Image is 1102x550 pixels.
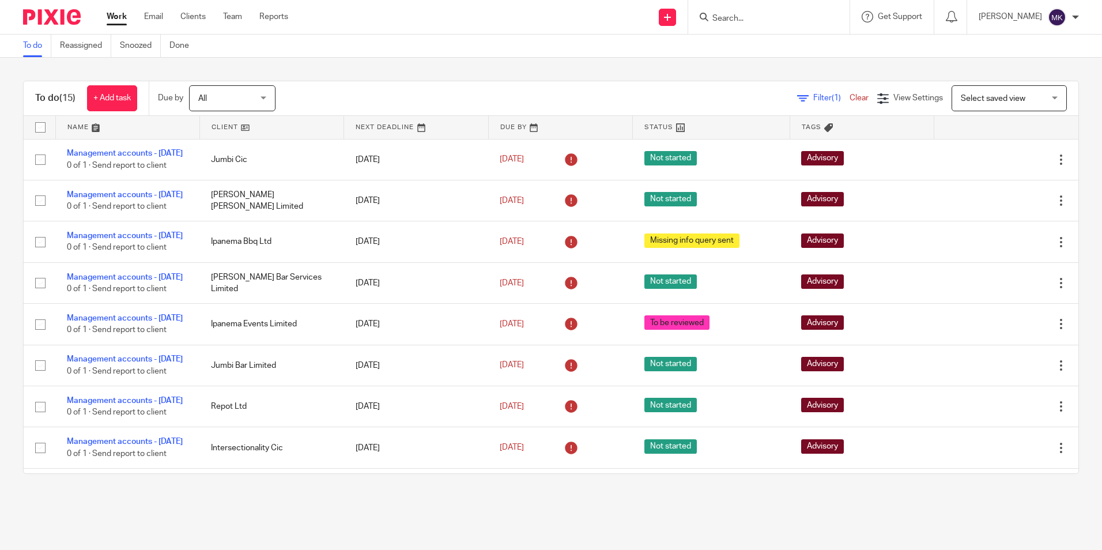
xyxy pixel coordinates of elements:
td: Jumbi Cic [199,139,344,180]
span: Advisory [801,398,844,412]
span: Tags [802,124,821,130]
td: [DATE] [344,345,488,386]
span: (1) [832,94,841,102]
span: Advisory [801,151,844,165]
a: Reassigned [60,35,111,57]
p: Due by [158,92,183,104]
span: [DATE] [500,197,524,205]
a: Team [223,11,242,22]
span: [DATE] [500,238,524,246]
span: [DATE] [500,361,524,370]
span: 0 of 1 · Send report to client [67,161,167,169]
a: Management accounts - [DATE] [67,438,183,446]
a: Management accounts - [DATE] [67,232,183,240]
td: Ipanema Bbq Ltd [199,221,344,262]
span: Not started [644,274,697,289]
a: + Add task [87,85,137,111]
span: Advisory [801,315,844,330]
span: Advisory [801,357,844,371]
span: Advisory [801,439,844,454]
span: All [198,95,207,103]
span: 0 of 1 · Send report to client [67,326,167,334]
td: Going Green Assist Limited [199,468,344,509]
span: Get Support [878,13,922,21]
p: [PERSON_NAME] [979,11,1042,22]
td: [DATE] [344,386,488,427]
a: To do [23,35,51,57]
span: Missing info query sent [644,233,739,248]
span: [DATE] [500,279,524,287]
td: Intersectionality Cic [199,427,344,468]
td: [PERSON_NAME] Bar Services Limited [199,262,344,303]
span: (15) [59,93,76,103]
span: To be reviewed [644,315,709,330]
span: View Settings [893,94,943,102]
img: Pixie [23,9,81,25]
span: 0 of 1 · Send report to client [67,367,167,375]
span: Not started [644,192,697,206]
input: Search [711,14,815,24]
span: Advisory [801,192,844,206]
td: [DATE] [344,468,488,509]
span: Advisory [801,233,844,248]
a: Done [169,35,198,57]
td: [DATE] [344,139,488,180]
a: Clients [180,11,206,22]
span: [DATE] [500,320,524,328]
span: Not started [644,151,697,165]
span: 0 of 1 · Send report to client [67,285,167,293]
a: Management accounts - [DATE] [67,149,183,157]
td: [DATE] [344,427,488,468]
span: Select saved view [961,95,1025,103]
span: 0 of 1 · Send report to client [67,450,167,458]
td: [PERSON_NAME] [PERSON_NAME] Limited [199,180,344,221]
img: svg%3E [1048,8,1066,27]
a: Management accounts - [DATE] [67,355,183,363]
td: [DATE] [344,262,488,303]
td: [DATE] [344,221,488,262]
a: Email [144,11,163,22]
td: [DATE] [344,180,488,221]
span: Advisory [801,274,844,289]
td: Ipanema Events Limited [199,304,344,345]
span: 0 of 1 · Send report to client [67,408,167,416]
a: Management accounts - [DATE] [67,273,183,281]
a: Snoozed [120,35,161,57]
span: 0 of 1 · Send report to client [67,244,167,252]
span: Filter [813,94,850,102]
a: Reports [259,11,288,22]
span: Not started [644,439,697,454]
h1: To do [35,92,76,104]
a: Clear [850,94,869,102]
a: Management accounts - [DATE] [67,191,183,199]
span: [DATE] [500,443,524,451]
span: [DATE] [500,402,524,410]
a: Management accounts - [DATE] [67,314,183,322]
td: Repot Ltd [199,386,344,427]
a: Work [107,11,127,22]
span: Not started [644,398,697,412]
span: [DATE] [500,156,524,164]
a: Management accounts - [DATE] [67,397,183,405]
td: Jumbi Bar Limited [199,345,344,386]
td: [DATE] [344,304,488,345]
span: Not started [644,357,697,371]
span: 0 of 1 · Send report to client [67,202,167,210]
